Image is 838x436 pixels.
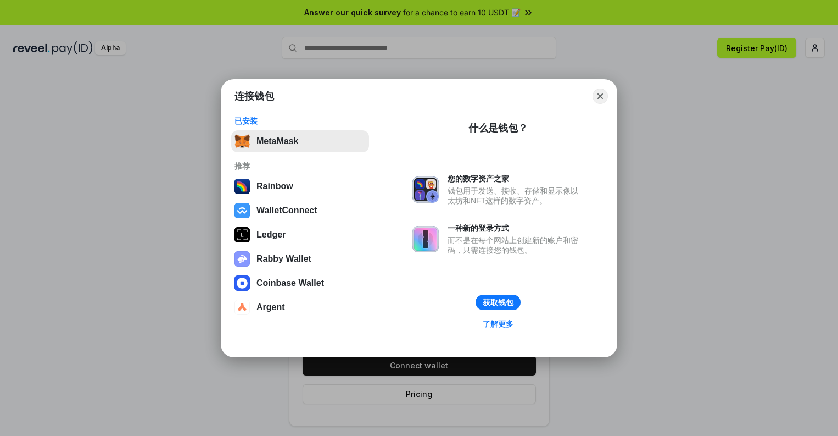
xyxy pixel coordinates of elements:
img: svg+xml,%3Csvg%20xmlns%3D%22http%3A%2F%2Fwww.w3.org%2F2000%2Fsvg%22%20width%3D%2228%22%20height%3... [234,227,250,242]
img: svg+xml,%3Csvg%20width%3D%2228%22%20height%3D%2228%22%20viewBox%3D%220%200%2028%2028%22%20fill%3D... [234,275,250,291]
button: Argent [231,296,369,318]
div: 什么是钱包？ [468,122,528,135]
img: svg+xml,%3Csvg%20width%3D%2228%22%20height%3D%2228%22%20viewBox%3D%220%200%2028%2028%22%20fill%3D... [234,203,250,218]
button: 获取钱包 [476,295,521,310]
img: svg+xml,%3Csvg%20fill%3D%22none%22%20height%3D%2233%22%20viewBox%3D%220%200%2035%2033%22%20width%... [234,134,250,149]
div: WalletConnect [256,206,317,216]
div: 钱包用于发送、接收、存储和显示像以太坊和NFT这样的数字资产。 [448,186,584,206]
img: svg+xml,%3Csvg%20width%3D%2228%22%20height%3D%2228%22%20viewBox%3D%220%200%2028%2028%22%20fill%3D... [234,300,250,315]
button: Close [593,89,608,104]
div: 推荐 [234,161,366,171]
div: 获取钱包 [483,297,513,307]
div: Ledger [256,230,286,240]
div: 您的数字资产之家 [448,174,584,184]
button: WalletConnect [231,200,369,222]
div: 而不是在每个网站上创建新的账户和密码，只需连接您的钱包。 [448,235,584,255]
button: Rainbow [231,175,369,197]
div: Coinbase Wallet [256,278,324,288]
img: svg+xml,%3Csvg%20width%3D%22120%22%20height%3D%22120%22%20viewBox%3D%220%200%20120%20120%22%20fil... [234,179,250,194]
h1: 连接钱包 [234,90,274,103]
button: Coinbase Wallet [231,272,369,294]
div: 已安装 [234,116,366,126]
button: Rabby Wallet [231,248,369,270]
div: 了解更多 [483,319,513,329]
div: 一种新的登录方式 [448,223,584,233]
img: svg+xml,%3Csvg%20xmlns%3D%22http%3A%2F%2Fwww.w3.org%2F2000%2Fsvg%22%20fill%3D%22none%22%20viewBox... [412,176,439,203]
div: Argent [256,302,285,312]
img: svg+xml,%3Csvg%20xmlns%3D%22http%3A%2F%2Fwww.w3.org%2F2000%2Fsvg%22%20fill%3D%22none%22%20viewBox... [234,251,250,267]
div: MetaMask [256,136,298,146]
button: MetaMask [231,130,369,152]
button: Ledger [231,224,369,246]
div: Rainbow [256,181,293,191]
img: svg+xml,%3Csvg%20xmlns%3D%22http%3A%2F%2Fwww.w3.org%2F2000%2Fsvg%22%20fill%3D%22none%22%20viewBox... [412,226,439,252]
a: 了解更多 [476,317,520,331]
div: Rabby Wallet [256,254,311,264]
